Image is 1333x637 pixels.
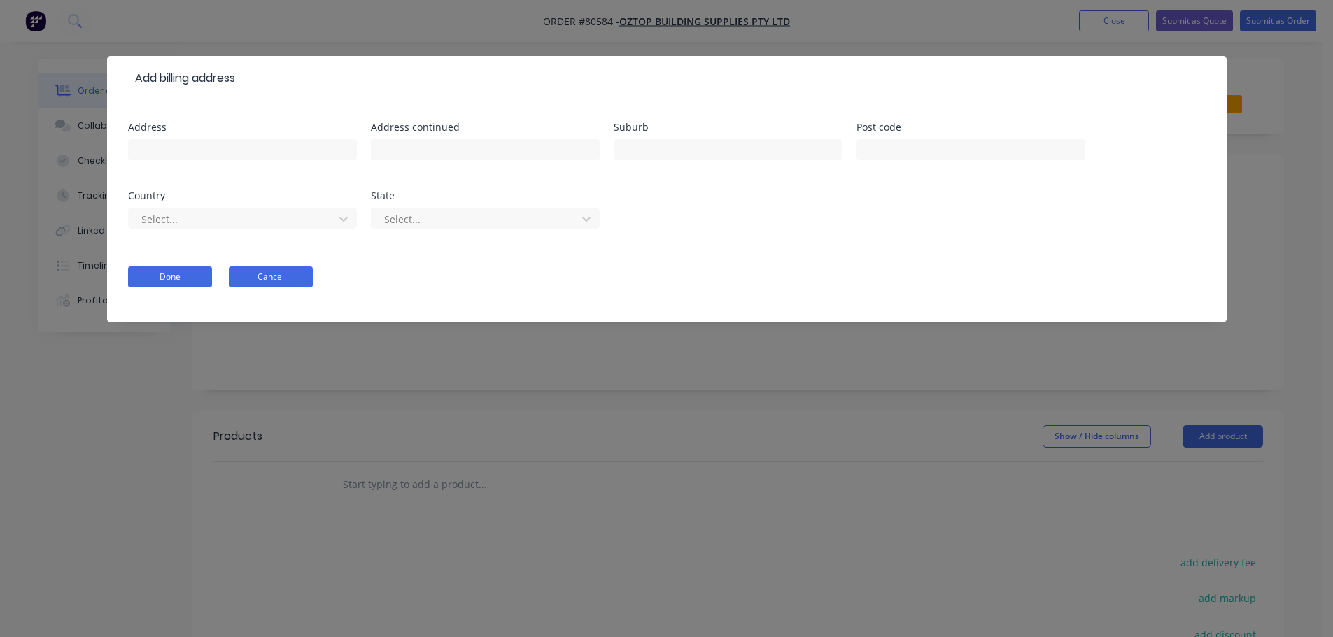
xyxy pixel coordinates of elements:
div: Suburb [614,122,842,132]
button: Done [128,266,212,287]
div: Add billing address [128,70,235,87]
div: Post code [856,122,1085,132]
div: Country [128,191,357,201]
div: Address continued [371,122,600,132]
div: Address [128,122,357,132]
button: Cancel [229,266,313,287]
div: State [371,191,600,201]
